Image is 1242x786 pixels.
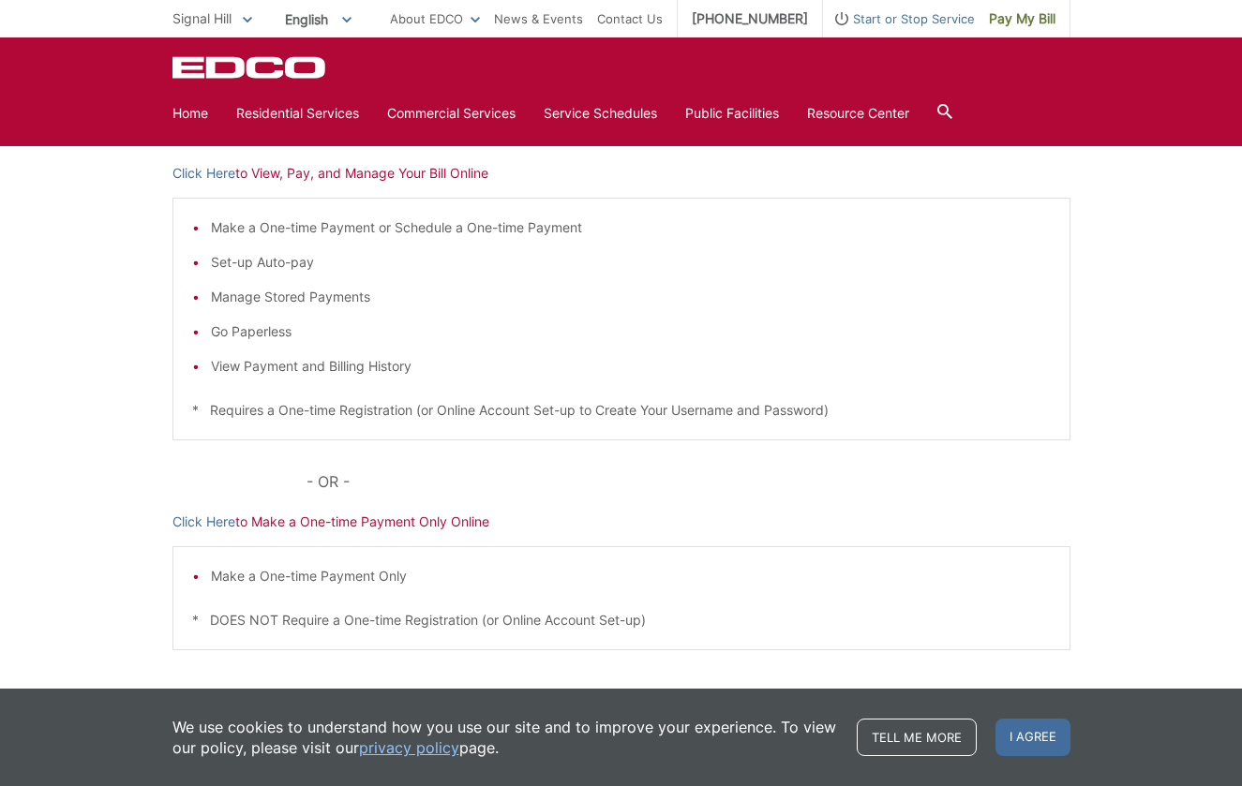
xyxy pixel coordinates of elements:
[387,103,516,124] a: Commercial Services
[857,719,977,756] a: Tell me more
[172,103,208,124] a: Home
[192,610,1051,630] p: * DOES NOT Require a One-time Registration (or Online Account Set-up)
[390,8,480,29] a: About EDCO
[494,8,583,29] a: News & Events
[172,512,235,532] a: Click Here
[172,163,1070,184] p: to View, Pay, and Manage Your Bill Online
[995,719,1070,756] span: I agree
[192,400,1051,421] p: * Requires a One-time Registration (or Online Account Set-up to Create Your Username and Password)
[211,356,1051,377] li: View Payment and Billing History
[211,566,1051,586] li: Make a One-time Payment Only
[989,8,1055,29] span: Pay My Bill
[172,512,1070,532] p: to Make a One-time Payment Only Online
[211,217,1051,238] li: Make a One-time Payment or Schedule a One-time Payment
[172,56,328,79] a: EDCD logo. Return to the homepage.
[172,717,838,758] p: We use cookies to understand how you use our site and to improve your experience. To view our pol...
[211,252,1051,273] li: Set-up Auto-pay
[807,103,909,124] a: Resource Center
[172,10,232,26] span: Signal Hill
[211,321,1051,342] li: Go Paperless
[685,103,779,124] a: Public Facilities
[211,287,1051,307] li: Manage Stored Payments
[544,103,657,124] a: Service Schedules
[307,468,1070,495] p: - OR -
[271,4,366,35] span: English
[359,737,459,758] a: privacy policy
[597,8,663,29] a: Contact Us
[172,163,235,184] a: Click Here
[236,103,359,124] a: Residential Services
